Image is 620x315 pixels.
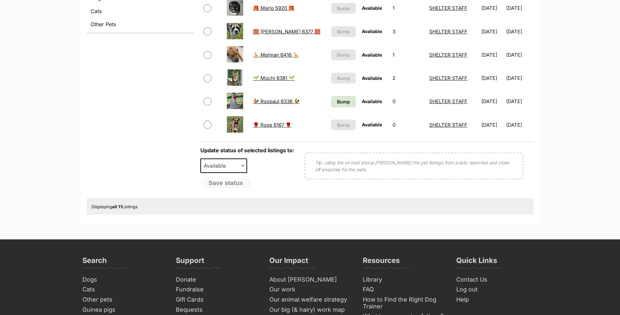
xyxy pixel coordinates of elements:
[80,305,167,315] a: Guinea pigs
[429,28,467,35] a: SHELTER STAFF
[479,90,506,113] td: [DATE]
[331,96,356,107] a: Bump
[360,285,447,295] a: FAQ
[479,20,506,43] td: [DATE]
[390,20,426,43] td: 3
[479,114,506,136] td: [DATE]
[390,44,426,66] td: 1
[331,120,356,130] button: Bump
[173,305,260,315] a: Bequests
[82,256,107,269] h3: Search
[456,256,497,269] h3: Quick Links
[80,285,167,295] a: Cats
[363,256,400,269] h3: Resources
[429,122,467,128] a: SHELTER STAFF
[269,256,308,269] h3: Our Impact
[80,275,167,285] a: Dogs
[390,90,426,113] td: 0
[506,90,533,113] td: [DATE]
[362,52,382,58] span: Available
[173,295,260,305] a: Gift Cards
[331,26,356,37] button: Bump
[506,67,533,89] td: [DATE]
[331,49,356,60] button: Bump
[506,114,533,136] td: [DATE]
[390,114,426,136] td: 0
[479,67,506,89] td: [DATE]
[331,3,356,14] button: Bump
[362,28,382,34] span: Available
[87,18,194,30] a: Other Pets
[92,204,138,209] span: Displaying Listings
[173,275,260,285] a: Donate
[267,275,354,285] a: About [PERSON_NAME]
[360,295,447,311] a: How to Find the Right Dog Trainer
[337,51,350,58] span: Bump
[506,44,533,66] td: [DATE]
[506,20,533,43] td: [DATE]
[337,121,350,128] span: Bump
[173,285,260,295] a: Fundraise
[454,295,541,305] a: Help
[267,305,354,315] a: Our big (& hairy) work map
[454,285,541,295] a: Log out
[200,158,247,173] span: Available
[362,5,382,11] span: Available
[429,52,467,58] a: SHELTER STAFF
[200,147,294,154] label: Update status of selected listings to:
[362,99,382,104] span: Available
[253,98,300,104] a: 🐓 Roopaul 6336 🐓
[337,98,350,105] span: Bump
[253,5,294,11] a: 🎁 Marlo 5920 🎁
[176,256,204,269] h3: Support
[362,75,382,81] span: Available
[429,5,467,11] a: SHELTER STAFF
[200,178,251,188] button: Save status
[267,295,354,305] a: Our animal welfare strategy
[429,98,467,104] a: SHELTER STAFF
[201,161,232,170] span: Available
[429,75,467,81] a: SHELTER STAFF
[479,44,506,66] td: [DATE]
[337,75,350,82] span: Bump
[362,122,382,127] span: Available
[337,28,350,35] span: Bump
[253,122,292,128] a: 🌹 Rose 6167 🌹
[315,159,513,173] p: Tip: using the on hold status [PERSON_NAME] the pet listings from public searches and close off e...
[253,28,321,35] a: 🧱 [PERSON_NAME] 6377 🧱
[253,75,295,81] a: 🌱 Mochi 6381 🌱
[360,275,447,285] a: Library
[390,67,426,89] td: 2
[267,285,354,295] a: Our work
[331,73,356,83] button: Bump
[454,275,541,285] a: Contact Us
[112,204,122,209] strong: all 11
[253,52,299,58] a: 🦒 Melman 6416 🦒
[337,5,350,12] span: Bump
[87,5,194,17] a: Cats
[80,295,167,305] a: Other pets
